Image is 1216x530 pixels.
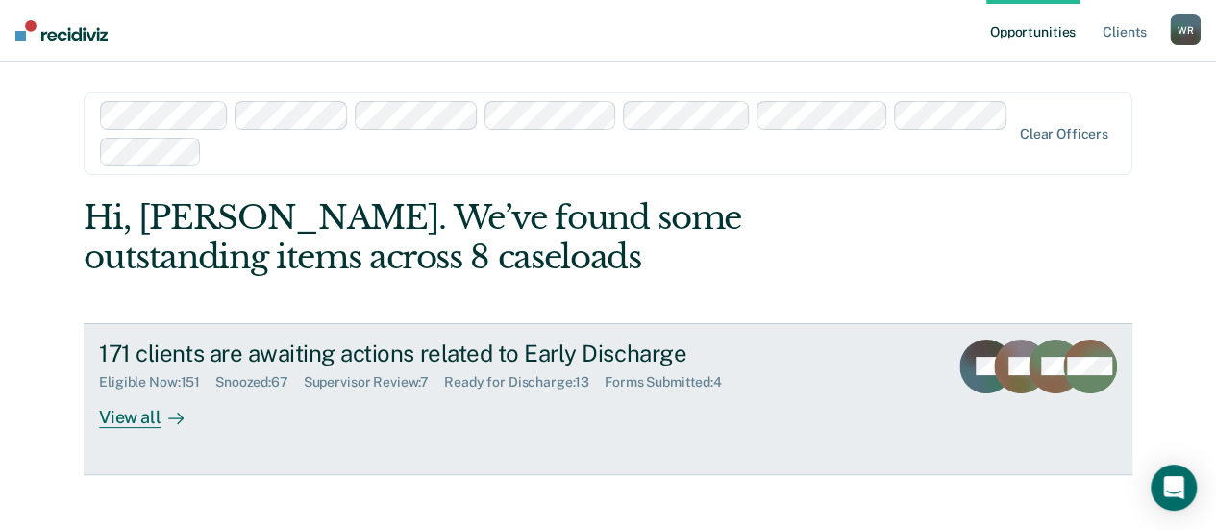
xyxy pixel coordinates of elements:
div: View all [99,391,207,428]
img: Recidiviz [15,20,108,41]
button: WR [1170,14,1201,45]
div: Snoozed : 67 [215,374,304,391]
div: Forms Submitted : 4 [605,374,737,391]
div: Clear officers [1020,126,1108,142]
a: 171 clients are awaiting actions related to Early DischargeEligible Now:151Snoozed:67Supervisor R... [84,323,1132,475]
div: Open Intercom Messenger [1151,465,1197,511]
div: Hi, [PERSON_NAME]. We’ve found some outstanding items across 8 caseloads [84,198,922,277]
div: W R [1170,14,1201,45]
div: Ready for Discharge : 13 [444,374,605,391]
div: 171 clients are awaiting actions related to Early Discharge [99,340,774,367]
div: Eligible Now : 151 [99,374,215,391]
div: Supervisor Review : 7 [304,374,444,391]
